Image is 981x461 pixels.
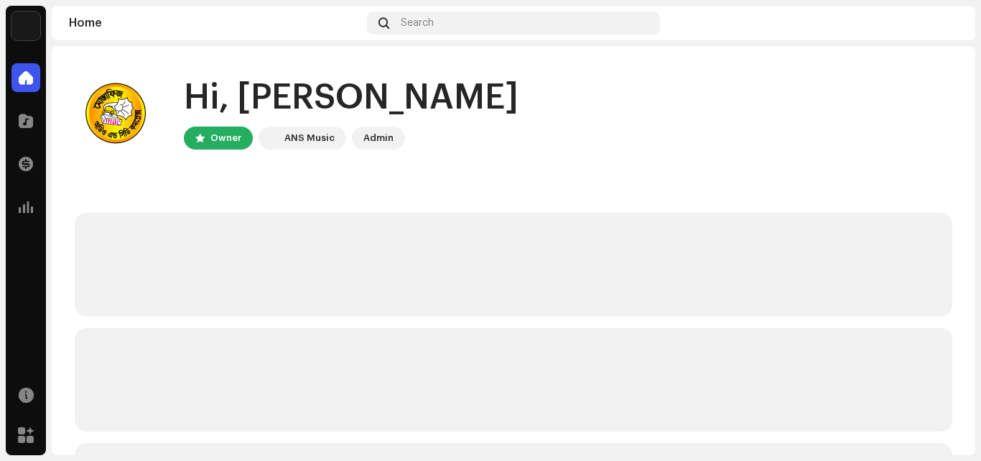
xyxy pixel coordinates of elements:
div: Hi, [PERSON_NAME] [184,75,519,121]
div: Admin [363,129,394,147]
div: ANS Music [284,129,335,147]
img: c1423b3d-6ebf-4b6c-a5b6-ef04f0de1f57 [935,12,958,35]
img: bb356b9b-6e90-403f-adc8-c282c7c2e227 [261,129,279,147]
div: Home [69,17,361,29]
div: Owner [210,129,241,147]
span: Search [401,17,434,29]
img: c1423b3d-6ebf-4b6c-a5b6-ef04f0de1f57 [75,69,161,155]
img: bb356b9b-6e90-403f-adc8-c282c7c2e227 [11,12,40,40]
